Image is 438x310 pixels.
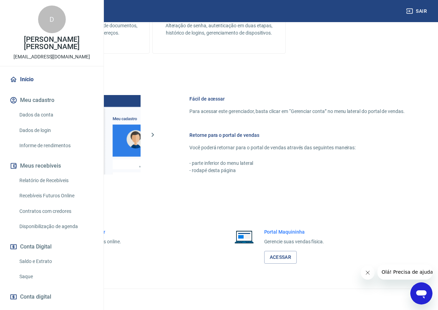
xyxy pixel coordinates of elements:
[230,228,259,245] img: Imagem de um notebook aberto
[164,22,274,37] p: Alteração de senha, autenticação em duas etapas, histórico de logins, gerenciamento de dispositivos.
[8,158,95,173] button: Meus recebíveis
[17,123,95,138] a: Dados de login
[189,167,405,174] p: - rodapé desta página
[17,204,95,218] a: Contratos com credores
[6,36,98,50] p: [PERSON_NAME] [PERSON_NAME]
[377,264,432,280] iframe: Mensagem da empresa
[8,239,95,254] button: Conta Digital
[8,93,95,108] button: Meu cadastro
[189,144,405,151] p: Você poderá retornar para o portal de vendas através das seguintes maneiras:
[14,53,90,60] p: [EMAIL_ADDRESS][DOMAIN_NAME]
[8,72,95,87] a: Início
[20,292,51,302] span: Conta digital
[405,5,430,18] button: Sair
[410,282,432,304] iframe: Botão para abrir a janela de mensagens
[17,139,95,153] a: Informe de rendimentos
[17,254,95,269] a: Saldo e Extrato
[17,270,95,284] a: Saque
[17,205,421,212] h5: Acesso rápido
[17,108,95,122] a: Dados da conta
[189,95,405,102] h6: Fácil de acessar
[189,160,405,167] p: - parte inferior do menu lateral
[8,289,95,304] a: Conta digital
[38,6,66,33] div: D
[17,173,95,188] a: Relatório de Recebíveis
[264,238,324,245] p: Gerencie suas vendas física.
[361,266,375,280] iframe: Fechar mensagem
[17,189,95,203] a: Recebíveis Futuros Online
[4,5,58,10] span: Olá! Precisa de ajuda?
[264,251,297,264] a: Acessar
[189,108,405,115] p: Para acessar este gerenciador, basta clicar em “Gerenciar conta” no menu lateral do portal de ven...
[189,132,405,139] h6: Retorne para o portal de vendas
[264,228,324,235] h6: Portal Maquininha
[17,294,421,302] p: 2025 ©
[17,219,95,234] a: Disponibilização de agenda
